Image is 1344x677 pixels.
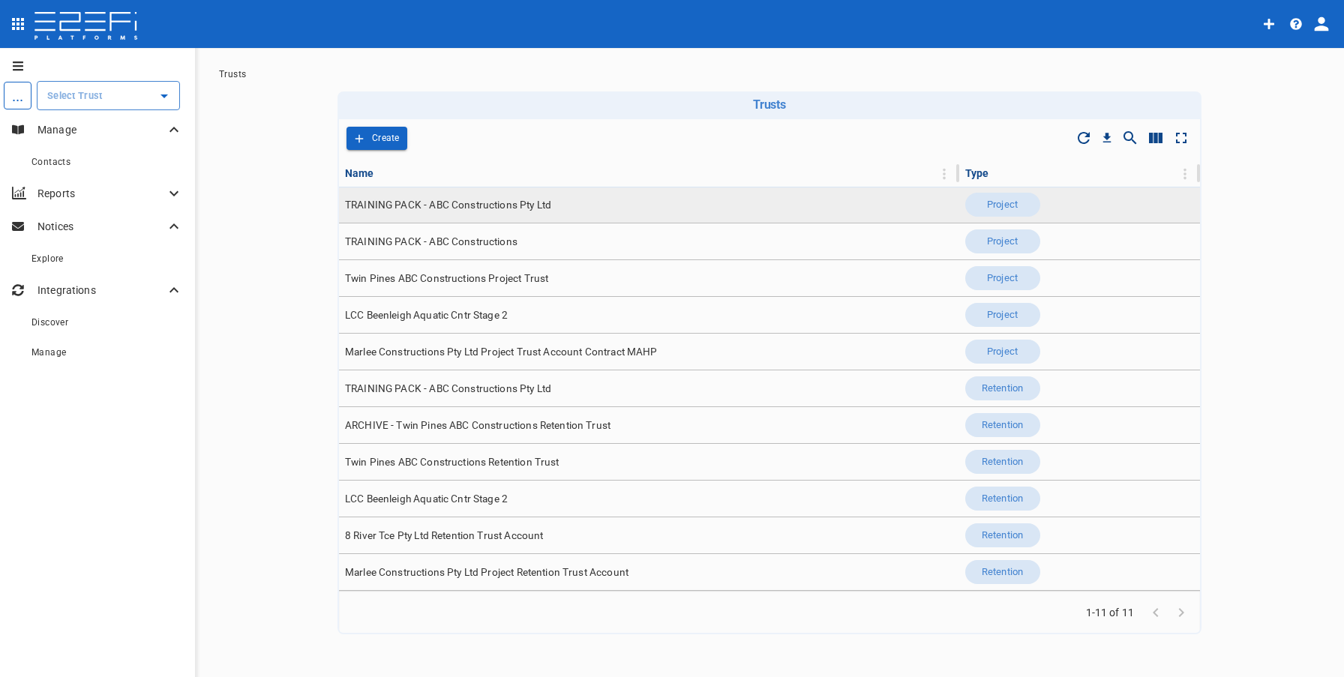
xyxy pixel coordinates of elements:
span: Project [978,198,1027,212]
span: Go to previous page [1143,605,1168,619]
span: 1-11 of 11 [1086,605,1135,620]
span: Marlee Constructions Pty Ltd Project Trust Account Contract MAHP [345,345,658,359]
span: TRAINING PACK - ABC Constructions Pty Ltd [345,382,551,396]
span: Twin Pines ABC Constructions Retention Trust [345,455,559,469]
button: Toggle full screen [1168,125,1194,151]
button: Show/Hide columns [1143,125,1168,151]
span: Discover [31,317,68,328]
p: Reports [37,186,165,201]
div: ... [4,82,31,109]
span: Project [978,308,1027,322]
p: Integrations [37,283,165,298]
span: Add Trust [346,127,407,150]
button: Column Actions [932,162,956,186]
span: LCC Beenleigh Aquatic Cntr Stage 2 [345,308,508,322]
span: TRAINING PACK - ABC Constructions Pty Ltd [345,198,551,212]
p: Create [372,130,400,147]
span: Manage [31,347,66,358]
span: Project [978,235,1027,249]
span: Explore [31,253,64,264]
p: Notices [37,219,165,234]
span: Project [978,345,1027,359]
nav: breadcrumb [219,69,1320,79]
div: Name [345,164,374,182]
span: Go to next page [1168,605,1194,619]
span: Project [978,271,1027,286]
div: Type [965,164,989,182]
input: Select Trust [43,88,151,103]
span: Retention [973,382,1032,396]
a: Trusts [219,69,246,79]
span: Retention [973,455,1032,469]
h6: Trusts [343,97,1195,112]
span: Marlee Constructions Pty Ltd Project Retention Trust Account [345,565,628,580]
button: Create [346,127,407,150]
span: Retention [973,492,1032,506]
button: Open [154,85,175,106]
span: Retention [973,565,1032,580]
span: 8 River Tce Pty Ltd Retention Trust Account [345,529,543,543]
span: ARCHIVE - Twin Pines ABC Constructions Retention Trust [345,418,610,433]
span: Contacts [31,157,70,167]
button: Show/Hide search [1117,125,1143,151]
button: Column Actions [1173,162,1197,186]
span: Retention [973,529,1032,543]
span: Retention [973,418,1032,433]
span: TRAINING PACK - ABC Constructions [345,235,517,249]
span: Refresh Data [1071,125,1096,151]
button: Download CSV [1096,127,1117,148]
p: Manage [37,122,165,137]
span: LCC Beenleigh Aquatic Cntr Stage 2 [345,492,508,506]
span: Twin Pines ABC Constructions Project Trust [345,271,548,286]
